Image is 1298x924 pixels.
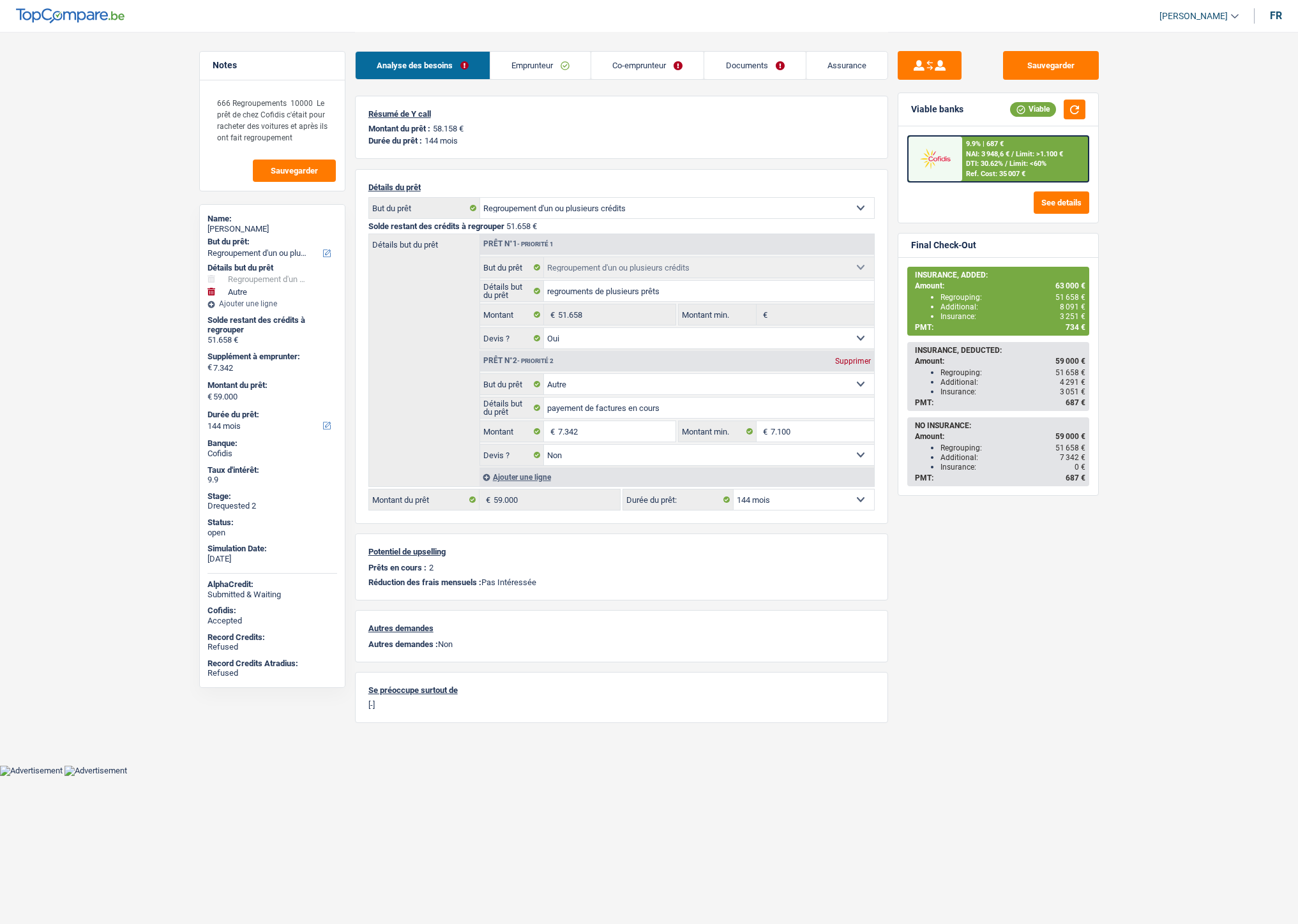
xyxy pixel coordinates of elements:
span: / [1005,160,1007,168]
div: Record Credits Atradius: [208,659,337,669]
button: Sauvegarder [1003,51,1099,80]
div: Taux d'intérêt: [208,465,337,475]
div: Prêt n°1 [480,240,557,248]
span: 51.658 € [506,221,537,231]
span: 4 291 € [1060,378,1085,387]
a: Assurance [806,52,887,79]
label: Détails but du prêt [480,281,545,301]
span: € [544,421,558,442]
p: [-] [368,700,875,710]
p: Durée du prêt : [368,136,422,145]
span: Limit: >1.100 € [1016,150,1063,158]
img: TopCompare Logo [16,8,125,24]
span: NAI: 3 948,6 € [966,150,1009,158]
p: 144 mois [425,136,458,145]
span: DTI: 30.62% [966,160,1003,168]
span: Réduction des frais mensuels : [368,577,481,587]
label: Montant [480,421,545,442]
button: See details [1034,191,1089,214]
div: fr [1270,10,1282,22]
span: € [208,362,212,373]
div: 9.9 [208,475,337,485]
label: Devis ? [480,328,545,348]
label: Montant du prêt: [208,380,335,391]
div: Banque: [208,438,337,449]
div: Drequested 2 [208,501,337,511]
span: 687 € [1066,398,1085,407]
span: 734 € [1066,323,1085,332]
img: Cofidis [912,147,959,170]
h5: Notes [213,60,332,71]
div: Viable banks [911,104,963,115]
div: Simulation Date: [208,544,337,554]
div: Stage: [208,491,337,502]
div: Refused [208,642,337,652]
div: Additional: [940,378,1085,387]
label: Supplément à emprunter: [208,352,335,362]
label: Devis ? [480,445,545,465]
div: Supprimer [832,357,874,365]
span: 63 000 € [1055,281,1085,290]
p: 58.158 € [433,124,464,133]
label: But du prêt [480,374,545,394]
div: Prêt n°2 [480,357,557,365]
div: Name: [208,214,337,224]
a: Co-emprunteur [591,52,704,79]
button: Sauvegarder [253,160,336,182]
div: Additional: [940,453,1085,462]
a: Emprunteur [490,52,591,79]
span: 3 251 € [1060,312,1085,321]
div: Cofidis [208,449,337,459]
p: 2 [429,563,434,572]
a: Documents [704,52,805,79]
label: Montant du prêt [369,489,479,510]
div: Ajouter une ligne [208,299,337,308]
div: Regrouping: [940,293,1085,302]
p: Résumé de Y call [368,109,875,119]
p: Pas Intéressée [368,577,875,587]
div: Final Check-Out [911,240,976,251]
p: Se préoccupe surtout de [368,685,875,695]
span: Autres demandes : [368,639,438,649]
p: Détails du prêt [368,183,875,192]
div: Record Credits: [208,632,337,643]
a: Analyse des besoins [356,52,490,79]
p: Autres demandes [368,623,875,633]
div: Insurance: [940,387,1085,396]
div: Insurance: [940,463,1085,472]
span: € [208,392,212,402]
div: Refused [208,668,337,678]
span: - Priorité 2 [517,357,554,364]
div: Submitted & Waiting [208,590,337,600]
p: Montant du prêt : [368,124,430,133]
span: / [1011,150,1014,158]
div: Regrouping: [940,443,1085,452]
label: Montant [480,304,545,325]
label: But du prêt: [208,237,335,247]
a: [PERSON_NAME] [1149,6,1239,27]
img: Advertisement [64,766,127,776]
div: PMT: [915,398,1085,407]
div: Insurance: [940,312,1085,321]
label: But du prêt [480,257,545,278]
div: Solde restant des crédits à regrouper [208,315,337,335]
span: 7 342 € [1060,453,1085,462]
label: Détails but du prêt [369,234,479,249]
label: Durée du prêt: [623,489,734,510]
span: - Priorité 1 [517,241,554,248]
span: 0 € [1075,463,1085,472]
div: 9.9% | 687 € [966,140,1004,148]
p: Non [368,639,875,649]
div: Ajouter une ligne [479,468,874,486]
span: 59 000 € [1055,357,1085,366]
span: 59 000 € [1055,432,1085,441]
div: [PERSON_NAME] [208,224,337,234]
span: 51 658 € [1055,368,1085,377]
span: € [757,421,771,442]
div: PMT: [915,323,1085,332]
p: Prêts en cours : [368,563,426,572]
span: [PERSON_NAME] [1159,11,1228,22]
label: But du prêt [369,198,480,218]
div: Détails but du prêt [208,263,337,273]
div: [DATE] [208,554,337,564]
